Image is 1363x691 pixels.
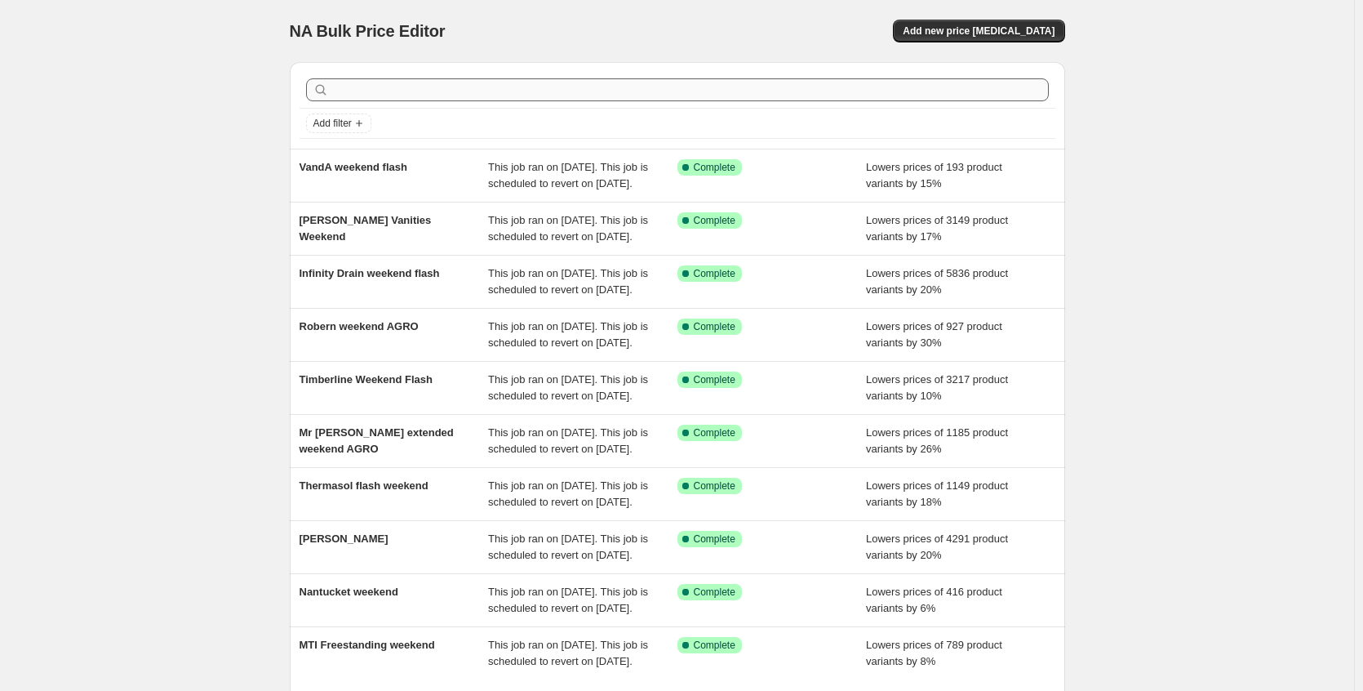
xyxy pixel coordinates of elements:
[300,426,454,455] span: Mr [PERSON_NAME] extended weekend AGRO
[488,426,648,455] span: This job ran on [DATE]. This job is scheduled to revert on [DATE].
[488,373,648,402] span: This job ran on [DATE]. This job is scheduled to revert on [DATE].
[866,586,1002,614] span: Lowers prices of 416 product variants by 6%
[488,320,648,349] span: This job ran on [DATE]. This job is scheduled to revert on [DATE].
[903,25,1054,38] span: Add new price [MEDICAL_DATA]
[488,161,648,189] span: This job ran on [DATE]. This job is scheduled to revert on [DATE].
[488,639,648,667] span: This job ran on [DATE]. This job is scheduled to revert on [DATE].
[866,214,1008,243] span: Lowers prices of 3149 product variants by 17%
[300,639,435,651] span: MTI Freestanding weekend
[306,114,371,133] button: Add filter
[488,267,648,296] span: This job ran on [DATE]. This job is scheduled to revert on [DATE].
[488,214,648,243] span: This job ran on [DATE]. This job is scheduled to revert on [DATE].
[313,117,352,130] span: Add filter
[694,639,735,652] span: Complete
[866,320,1002,349] span: Lowers prices of 927 product variants by 30%
[300,586,398,598] span: Nantucket weekend
[866,267,1008,296] span: Lowers prices of 5836 product variants by 20%
[694,479,735,493] span: Complete
[694,533,735,546] span: Complete
[488,533,648,561] span: This job ran on [DATE]. This job is scheduled to revert on [DATE].
[300,533,388,545] span: [PERSON_NAME]
[694,586,735,599] span: Complete
[893,20,1064,42] button: Add new price [MEDICAL_DATA]
[300,373,433,386] span: Timberline Weekend Flash
[866,639,1002,667] span: Lowers prices of 789 product variants by 8%
[694,373,735,386] span: Complete
[866,479,1008,508] span: Lowers prices of 1149 product variants by 18%
[866,161,1002,189] span: Lowers prices of 193 product variants by 15%
[300,479,428,492] span: Thermasol flash weekend
[866,373,1008,402] span: Lowers prices of 3217 product variants by 10%
[694,267,735,280] span: Complete
[300,320,419,332] span: Robern weekend AGRO
[300,214,432,243] span: [PERSON_NAME] Vanities Weekend
[866,426,1008,455] span: Lowers prices of 1185 product variants by 26%
[694,320,735,333] span: Complete
[694,161,735,174] span: Complete
[488,479,648,508] span: This job ran on [DATE]. This job is scheduled to revert on [DATE].
[694,214,735,227] span: Complete
[300,161,407,173] span: VandA weekend flash
[694,426,735,439] span: Complete
[488,586,648,614] span: This job ran on [DATE]. This job is scheduled to revert on [DATE].
[300,267,440,279] span: Infinity Drain weekend flash
[290,22,446,40] span: NA Bulk Price Editor
[866,533,1008,561] span: Lowers prices of 4291 product variants by 20%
